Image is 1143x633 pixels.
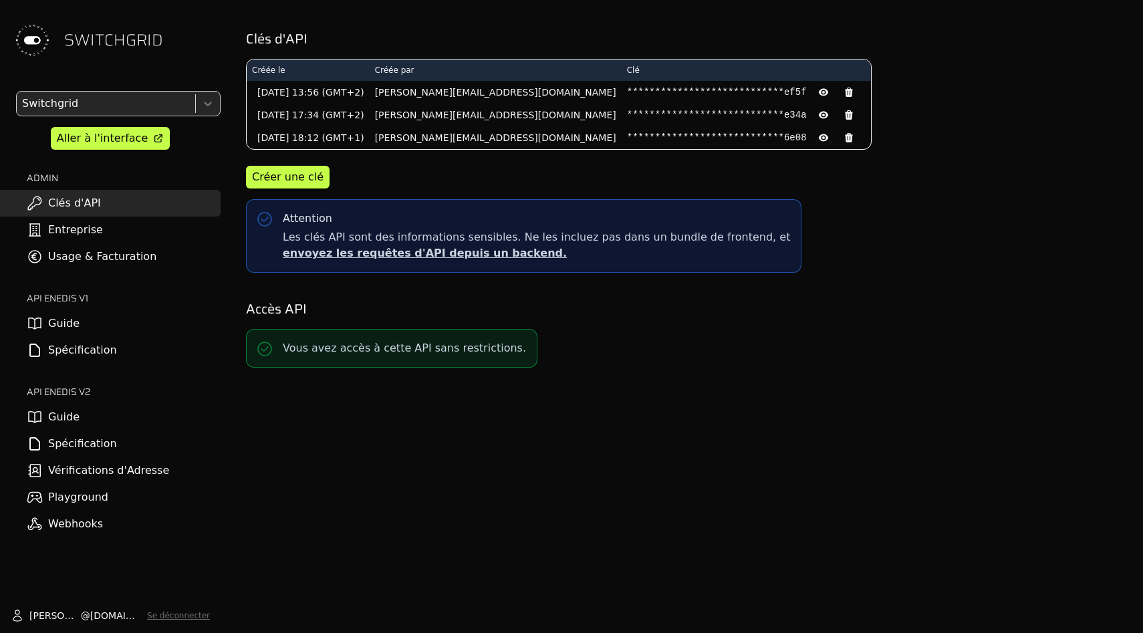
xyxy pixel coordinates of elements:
h2: API ENEDIS v2 [27,385,221,398]
p: envoyez les requêtes d'API depuis un backend. [283,245,790,261]
th: Créée le [247,59,370,81]
td: [PERSON_NAME][EMAIL_ADDRESS][DOMAIN_NAME] [370,126,622,149]
span: Les clés API sont des informations sensibles. Ne les incluez pas dans un bundle de frontend, et [283,229,790,261]
button: Créer une clé [246,166,330,188]
h2: Clés d'API [246,29,1124,48]
span: SWITCHGRID [64,29,163,51]
span: @ [81,609,90,622]
td: [PERSON_NAME][EMAIL_ADDRESS][DOMAIN_NAME] [370,81,622,104]
td: [DATE] 17:34 (GMT+2) [247,104,370,126]
h2: Accès API [246,299,1124,318]
div: Créer une clé [252,169,324,185]
h2: ADMIN [27,171,221,184]
span: [DOMAIN_NAME] [90,609,142,622]
th: Clé [622,59,871,81]
a: Aller à l'interface [51,127,170,150]
span: [PERSON_NAME] [29,609,81,622]
button: Se déconnecter [147,610,210,621]
p: Vous avez accès à cette API sans restrictions. [283,340,526,356]
div: Aller à l'interface [57,130,148,146]
td: [DATE] 13:56 (GMT+2) [247,81,370,104]
th: Créée par [370,59,622,81]
div: Attention [283,211,332,227]
td: [PERSON_NAME][EMAIL_ADDRESS][DOMAIN_NAME] [370,104,622,126]
img: Switchgrid Logo [11,19,53,61]
td: [DATE] 18:12 (GMT+1) [247,126,370,149]
h2: API ENEDIS v1 [27,291,221,305]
